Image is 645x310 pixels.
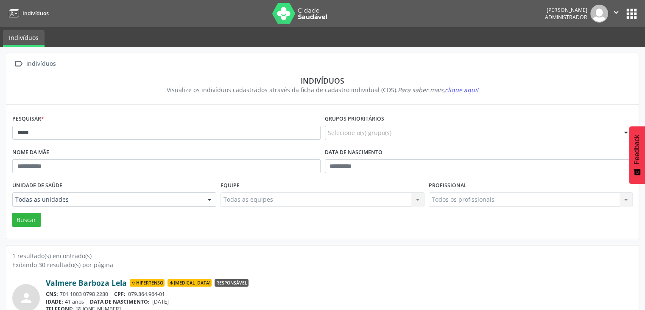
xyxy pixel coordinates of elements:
div: Exibindo 30 resultado(s) por página [12,260,633,269]
label: Nome da mãe [12,146,49,159]
span: DATA DE NASCIMENTO: [90,298,150,305]
div: 701 1003 0798 2280 [46,290,633,298]
div: 1 resultado(s) encontrado(s) [12,251,633,260]
span: Indivíduos [22,10,49,17]
label: Data de nascimento [325,146,383,159]
div: Indivíduos [25,58,57,70]
img: img [590,5,608,23]
span: IDADE: [46,298,63,305]
a: Valmere Barboza Lela [46,278,127,287]
span: 079.864.964-01 [128,290,165,298]
span: Selecione o(s) grupo(s) [328,128,391,137]
a:  Indivíduos [12,58,57,70]
span: CNS: [46,290,58,298]
span: Hipertenso [130,279,165,287]
label: Profissional [429,179,467,192]
i: Para saber mais, [398,86,478,94]
span: Feedback [633,135,641,164]
div: Visualize os indivíduos cadastrados através da ficha de cadastro individual (CDS). [18,85,627,94]
i:  [12,58,25,70]
div: 41 anos [46,298,633,305]
div: [PERSON_NAME] [545,6,587,14]
span: clique aqui! [445,86,478,94]
button: Buscar [12,213,41,227]
span: [MEDICAL_DATA] [168,279,212,287]
a: Indivíduos [3,30,45,47]
span: Responsável [215,279,249,287]
i: person [19,290,34,306]
span: Todas as unidades [15,195,199,204]
label: Equipe [221,179,240,192]
a: Indivíduos [6,6,49,20]
span: CPF: [114,290,126,298]
span: [DATE] [152,298,169,305]
button: Feedback - Mostrar pesquisa [629,126,645,184]
label: Pesquisar [12,113,44,126]
div: Indivíduos [18,76,627,85]
i:  [611,8,621,17]
label: Unidade de saúde [12,179,62,192]
button: apps [624,6,639,21]
button:  [608,5,624,23]
label: Grupos prioritários [325,113,384,126]
span: Administrador [545,14,587,21]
